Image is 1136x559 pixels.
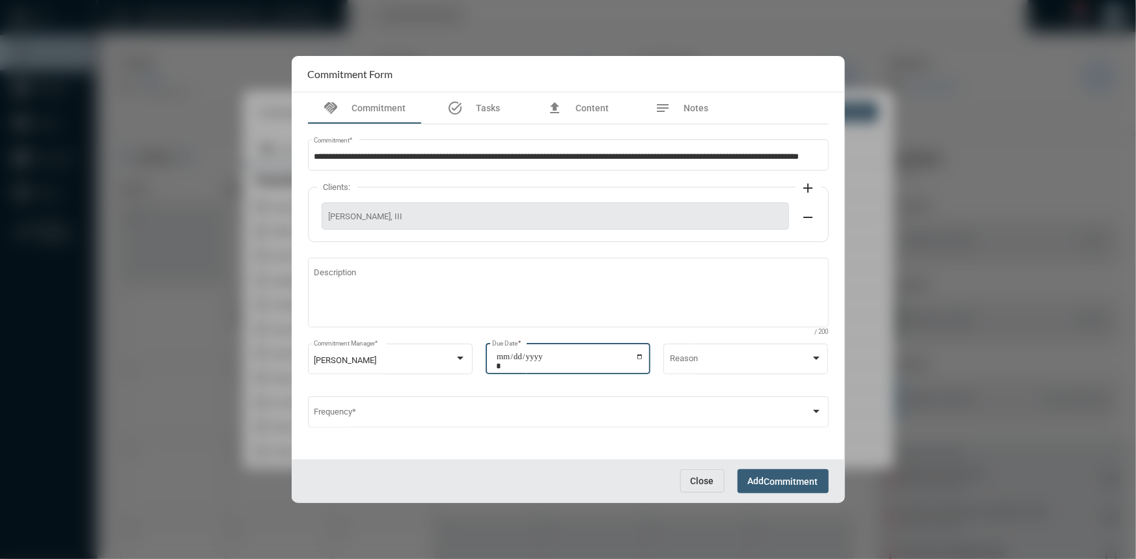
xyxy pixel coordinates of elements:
[324,100,339,116] mat-icon: handshake
[329,211,782,221] span: [PERSON_NAME], III
[308,68,393,80] h2: Commitment Form
[447,100,463,116] mat-icon: task_alt
[352,103,406,113] span: Commitment
[801,210,816,225] mat-icon: remove
[748,476,818,486] span: Add
[476,103,500,113] span: Tasks
[575,103,609,113] span: Content
[317,182,357,192] label: Clients:
[691,476,714,486] span: Close
[764,476,818,487] span: Commitment
[314,355,376,365] span: [PERSON_NAME]
[547,100,562,116] mat-icon: file_upload
[680,469,725,493] button: Close
[684,103,709,113] span: Notes
[815,329,829,336] mat-hint: / 200
[656,100,671,116] mat-icon: notes
[801,180,816,196] mat-icon: add
[738,469,829,493] button: AddCommitment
